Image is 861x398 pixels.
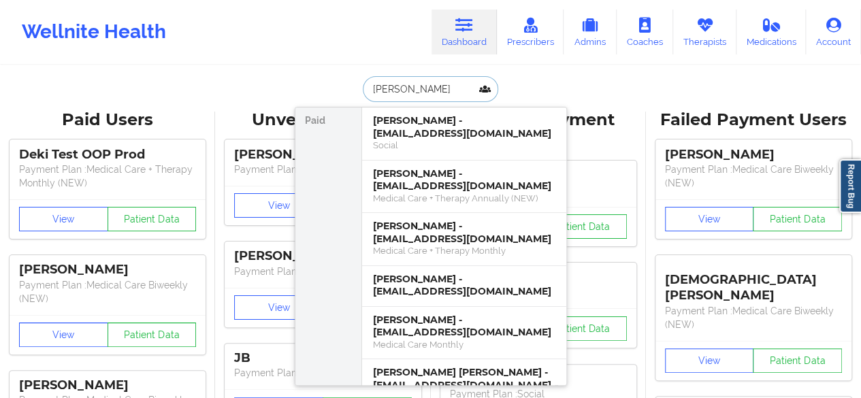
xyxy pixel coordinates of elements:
[538,316,627,341] button: Patient Data
[19,262,196,278] div: [PERSON_NAME]
[234,193,323,218] button: View
[665,207,754,231] button: View
[373,167,555,193] div: [PERSON_NAME] - [EMAIL_ADDRESS][DOMAIN_NAME]
[806,10,861,54] a: Account
[538,214,627,239] button: Patient Data
[736,10,807,54] a: Medications
[373,366,555,391] div: [PERSON_NAME] [PERSON_NAME] - [EMAIL_ADDRESS][DOMAIN_NAME]
[373,245,555,256] div: Medical Care + Therapy Monthly
[19,163,196,190] p: Payment Plan : Medical Care + Therapy Monthly (NEW)
[673,10,736,54] a: Therapists
[234,366,411,380] p: Payment Plan : Unmatched Plan
[108,207,197,231] button: Patient Data
[753,207,842,231] button: Patient Data
[655,110,851,131] div: Failed Payment Users
[373,114,555,139] div: [PERSON_NAME] - [EMAIL_ADDRESS][DOMAIN_NAME]
[19,207,108,231] button: View
[665,262,842,303] div: [DEMOGRAPHIC_DATA][PERSON_NAME]
[665,163,842,190] p: Payment Plan : Medical Care Biweekly (NEW)
[373,273,555,298] div: [PERSON_NAME] - [EMAIL_ADDRESS][DOMAIN_NAME]
[373,139,555,151] div: Social
[234,147,411,163] div: [PERSON_NAME]
[665,147,842,163] div: [PERSON_NAME]
[432,10,497,54] a: Dashboard
[839,159,861,213] a: Report Bug
[497,10,564,54] a: Prescribers
[19,378,196,393] div: [PERSON_NAME]
[617,10,673,54] a: Coaches
[225,110,421,131] div: Unverified Users
[234,295,323,320] button: View
[665,348,754,373] button: View
[19,278,196,305] p: Payment Plan : Medical Care Biweekly (NEW)
[234,350,411,366] div: JB
[108,322,197,347] button: Patient Data
[19,147,196,163] div: Deki Test OOP Prod
[234,248,411,264] div: [PERSON_NAME]
[753,348,842,373] button: Patient Data
[665,304,842,331] p: Payment Plan : Medical Care Biweekly (NEW)
[234,163,411,176] p: Payment Plan : Unmatched Plan
[373,314,555,339] div: [PERSON_NAME] - [EMAIL_ADDRESS][DOMAIN_NAME]
[10,110,206,131] div: Paid Users
[19,322,108,347] button: View
[564,10,617,54] a: Admins
[373,220,555,245] div: [PERSON_NAME] - [EMAIL_ADDRESS][DOMAIN_NAME]
[234,265,411,278] p: Payment Plan : Unmatched Plan
[373,193,555,204] div: Medical Care + Therapy Annually (NEW)
[373,339,555,350] div: Medical Care Monthly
